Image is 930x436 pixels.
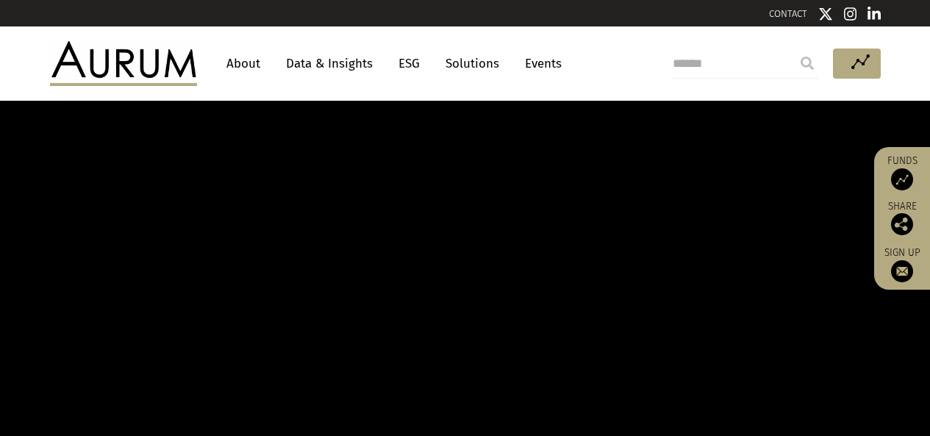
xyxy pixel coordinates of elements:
[50,41,197,85] img: Aurum
[518,50,562,77] a: Events
[391,50,427,77] a: ESG
[881,201,923,235] div: Share
[793,49,822,78] input: Submit
[219,50,268,77] a: About
[844,7,857,21] img: Instagram icon
[891,168,913,190] img: Access Funds
[891,260,913,282] img: Sign up to our newsletter
[279,50,380,77] a: Data & Insights
[438,50,507,77] a: Solutions
[881,246,923,282] a: Sign up
[881,154,923,190] a: Funds
[818,7,833,21] img: Twitter icon
[769,8,807,19] a: CONTACT
[891,213,913,235] img: Share this post
[868,7,881,21] img: Linkedin icon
